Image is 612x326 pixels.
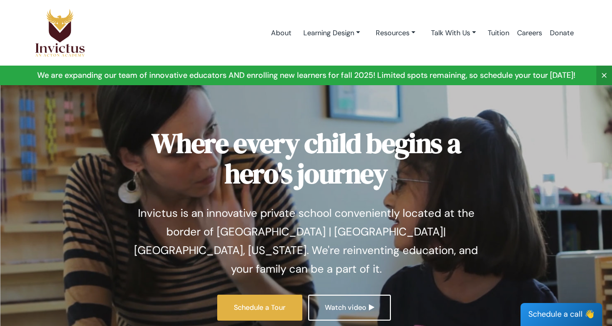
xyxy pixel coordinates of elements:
a: About [267,12,295,54]
a: Schedule a Tour [217,295,302,321]
img: Logo [35,8,86,57]
a: Talk With Us [423,24,484,42]
a: Careers [513,12,546,54]
a: Donate [546,12,578,54]
a: Tuition [484,12,513,54]
a: Resources [368,24,423,42]
h1: Where every child begins a hero's journey [128,128,485,188]
a: Watch video [308,295,391,321]
a: Learning Design [295,24,368,42]
div: Schedule a call 👋 [521,303,602,326]
p: Invictus is an innovative private school conveniently located at the border of [GEOGRAPHIC_DATA] ... [128,204,485,279]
